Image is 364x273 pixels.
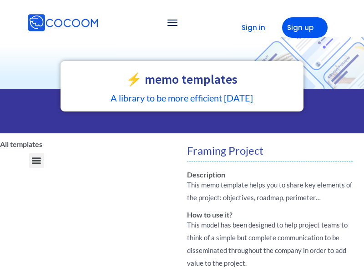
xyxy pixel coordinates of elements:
[27,14,98,32] img: Cocoom
[187,218,353,269] p: This model has been designed to help project teams to think of a simple but complete communicatio...
[282,17,328,38] a: Sign up
[187,171,353,178] h6: Description
[70,93,294,102] h5: A library to be more efficient [DATE]
[70,73,294,86] h2: ⚡️ memo templates
[167,17,178,37] button: Toggle navigation
[187,145,353,156] h4: Framing Project
[29,153,44,168] div: Menu Toggle
[227,17,273,38] a: Sign in
[187,178,353,204] p: This memo template helps you to share key elements of the project: objectives, roadmap, perimeter…
[187,211,353,218] h6: How to use it?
